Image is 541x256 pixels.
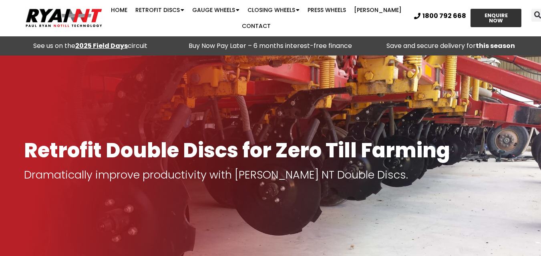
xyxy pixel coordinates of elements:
div: See us on the circuit [4,40,176,52]
a: Home [107,2,131,18]
strong: this season [476,41,515,50]
nav: Menu [105,2,408,34]
a: [PERSON_NAME] [350,2,406,18]
p: Save and secure delivery for [365,40,537,52]
a: 2025 Field Days [75,41,128,50]
p: Buy Now Pay Later – 6 months interest-free finance [184,40,356,52]
a: Contact [238,18,275,34]
a: Retrofit Discs [131,2,188,18]
a: Gauge Wheels [188,2,243,18]
a: Closing Wheels [243,2,304,18]
a: Press Wheels [304,2,350,18]
p: Dramatically improve productivity with [PERSON_NAME] NT Double Discs. [24,169,517,181]
h1: Retrofit Double Discs for Zero Till Farming [24,139,517,161]
a: ENQUIRE NOW [471,9,522,27]
img: Ryan NT logo [24,6,104,30]
span: 1800 792 668 [422,13,466,19]
a: 1800 792 668 [414,13,466,19]
span: ENQUIRE NOW [478,13,515,23]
